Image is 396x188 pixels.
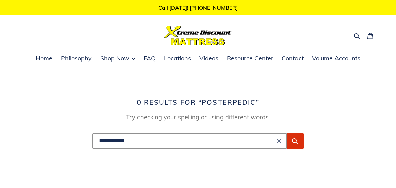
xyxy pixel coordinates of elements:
span: Videos [199,54,219,62]
span: Resource Center [227,54,273,62]
a: Home [32,54,56,64]
a: Resource Center [224,54,277,64]
a: Locations [161,54,194,64]
span: Volume Accounts [312,54,360,62]
input: Search [92,133,287,149]
p: Try checking your spelling or using different words. [92,112,304,122]
span: Home [36,54,52,62]
span: Shop Now [100,54,129,62]
button: Submit [287,133,304,149]
img: Xtreme Discount Mattress [164,26,232,45]
span: Contact [282,54,304,62]
a: Volume Accounts [309,54,364,64]
span: Philosophy [61,54,92,62]
a: Videos [196,54,222,64]
a: Philosophy [57,54,95,64]
span: Locations [164,54,191,62]
h1: 0 results for “posterpedic” [18,98,378,106]
span: FAQ [144,54,156,62]
a: Contact [278,54,307,64]
a: FAQ [140,54,159,64]
button: Clear search term [275,137,283,145]
button: Shop Now [97,54,138,64]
